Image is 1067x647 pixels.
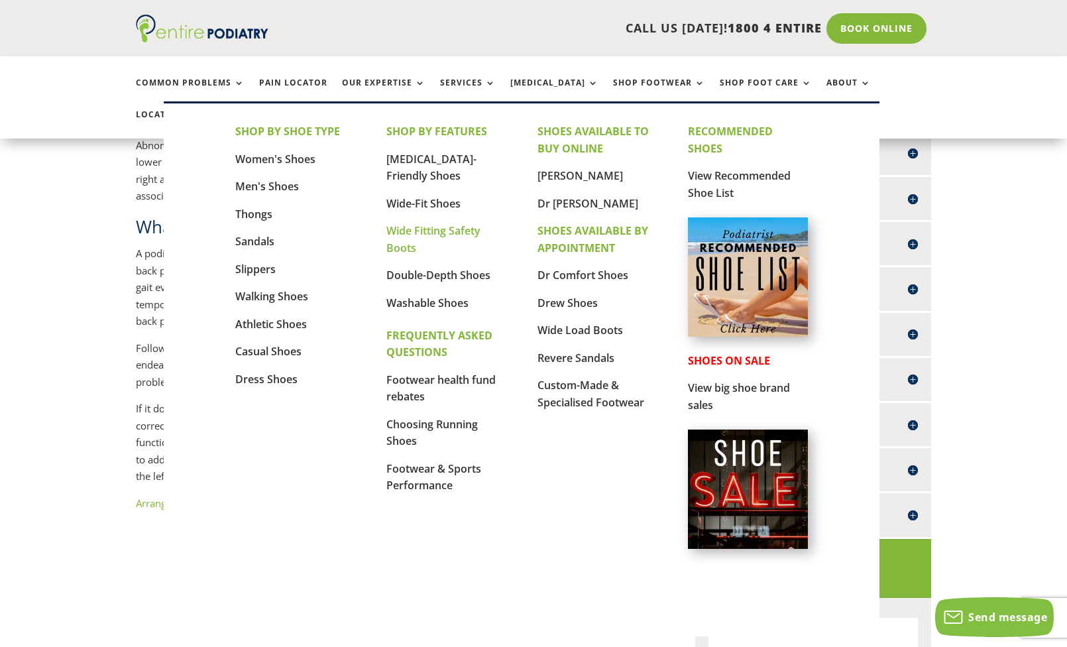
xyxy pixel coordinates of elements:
a: Double-Depth Shoes [386,268,490,282]
a: Wide Load Boots [537,323,623,337]
a: Dr Comfort Shoes [537,268,628,282]
p: If it does appear that foot function is playing a role in your back pain, then your podiatrist ca... [136,400,651,495]
a: About [826,78,871,107]
a: Wide-Fit Shoes [386,196,461,211]
a: Washable Shoes [386,296,469,310]
a: Our Expertise [342,78,425,107]
a: Casual Shoes [235,344,302,359]
a: Choosing Running Shoes [386,417,478,449]
a: Thongs [235,207,272,221]
a: Locations [136,110,202,139]
a: [PERSON_NAME] [537,168,623,183]
strong: FREQUENTLY ASKED QUESTIONS [386,328,492,360]
a: Footwear health fund rebates [386,373,496,404]
strong: SHOP BY SHOE TYPE [235,124,340,139]
a: Shop Foot Care [720,78,812,107]
strong: SHOP BY FEATURES [386,124,487,139]
p: Following an assessment, if your podiatrist does not think your back pain is related to foot func... [136,340,651,401]
strong: RECOMMENDED SHOES [688,124,773,156]
strong: SHOES ON SALE [688,353,770,368]
a: Book Online [826,13,927,44]
a: View Recommended Shoe List [688,168,791,200]
strong: SHOES AVAILABLE TO BUY ONLINE [537,124,649,156]
strong: SHOES AVAILABLE BY APPOINTMENT [537,223,648,255]
a: Footwear & Sports Performance [386,461,481,493]
a: Common Problems [136,78,245,107]
a: Wide Fitting Safety Boots [386,223,480,255]
span: Send message [968,610,1047,624]
p: It is not uncommon to find that people who experience back pain also have [MEDICAL_DATA] or foot ... [136,120,651,215]
span: 1800 4 ENTIRE [728,20,822,36]
h2: What can a podiatrist do for my back pain? [136,215,651,245]
p: A podiatrist will be able to assess your foot function to determine whether your feet are contrib... [136,245,651,340]
a: Shop Footwear [613,78,705,107]
a: Men's Shoes [235,179,299,194]
img: shoe-sale-australia-entire-podiatry [688,430,807,549]
a: Dress Shoes [235,372,298,386]
img: podiatrist-recommended-shoe-list-australia-entire-podiatry [688,217,807,337]
a: View big shoe brand sales [688,381,790,412]
a: Pain Locator [259,78,327,107]
a: [MEDICAL_DATA] [510,78,598,107]
a: Drew Shoes [537,296,598,310]
a: Women's Shoes [235,152,315,166]
p: with one of our podiatrists [DATE] to find out how we can help you. [136,495,651,512]
a: Slippers [235,262,276,276]
div: It has been estimated that up to 80% of [DEMOGRAPHIC_DATA] will experience back pain at some poin... [136,29,651,512]
button: Send message [935,597,1054,637]
a: Athletic Shoes [235,317,307,331]
p: CALL US [DATE]! [319,20,822,37]
a: Revere Sandals [537,351,614,365]
a: Shoes on Sale from Entire Podiatry shoe partners [688,538,807,552]
a: Custom-Made & Specialised Footwear [537,378,644,410]
a: Dr [PERSON_NAME] [537,196,638,211]
a: Services [440,78,496,107]
a: Podiatrist Recommended Shoe List Australia [688,326,807,339]
a: Walking Shoes [235,289,308,304]
a: Entire Podiatry [136,32,268,45]
a: Sandals [235,234,274,249]
img: logo (1) [136,15,268,42]
a: Arrange an assessment [136,497,241,510]
a: [MEDICAL_DATA]-Friendly Shoes [386,152,477,184]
